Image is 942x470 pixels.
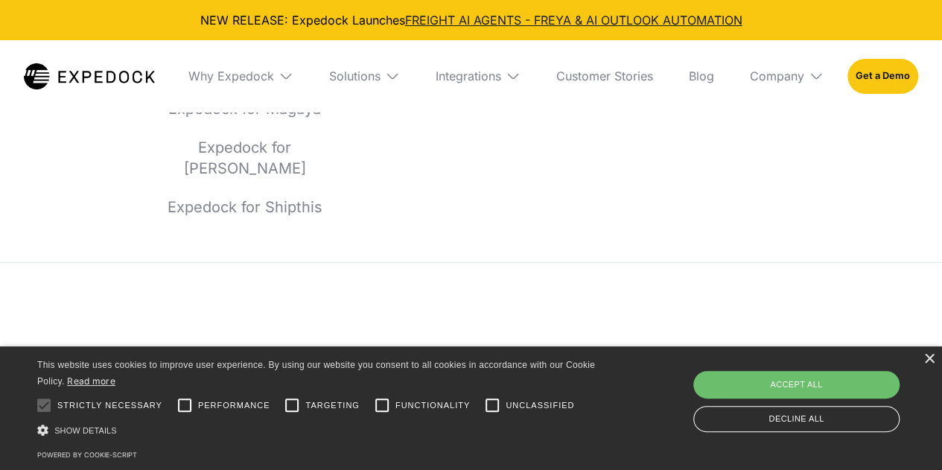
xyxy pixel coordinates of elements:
a: Read more [67,375,115,387]
div: Why Expedock [176,40,305,112]
span: Targeting [305,399,359,412]
div: Company [750,69,804,83]
a: Customer Stories [544,40,665,112]
span: Performance [198,399,270,412]
div: Why Expedock [188,69,274,83]
a: Expedock for Shipthis [156,197,334,217]
a: Blog [677,40,726,112]
span: Functionality [395,399,470,412]
div: Solutions [317,40,412,112]
div: Solutions [329,69,381,83]
div: Integrations [436,69,501,83]
a: Expedock for [PERSON_NAME] [156,137,334,179]
span: This website uses cookies to improve user experience. By using our website you consent to all coo... [37,360,595,387]
div: Integrations [424,40,532,112]
a: Powered by cookie-script [37,451,137,459]
a: FREIGHT AI AGENTS - FREYA & AI OUTLOOK AUTOMATION [405,13,742,28]
span: Strictly necessary [57,399,162,412]
div: Show details [37,422,601,438]
span: Unclassified [506,399,574,412]
span: Show details [54,426,117,435]
iframe: Chat Widget [694,309,942,470]
div: Company [738,40,836,112]
div: Copyright 2025 Expedock. All Rights Reserved. [519,343,662,410]
div: NEW RELEASE: Expedock Launches [12,12,930,28]
a: Get a Demo [847,59,918,93]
